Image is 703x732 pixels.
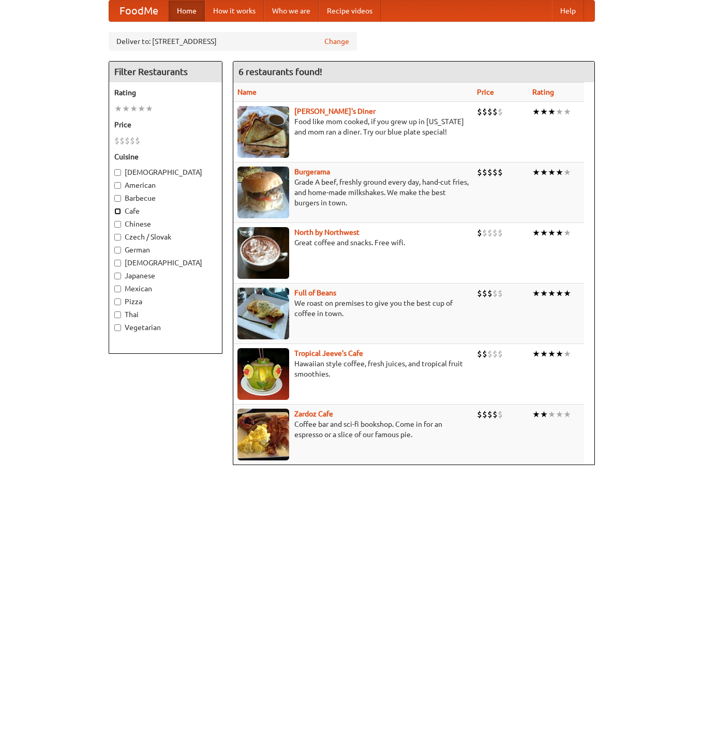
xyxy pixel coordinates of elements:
[114,169,121,176] input: [DEMOGRAPHIC_DATA]
[498,348,503,360] li: $
[294,168,330,176] a: Burgerama
[540,288,548,299] li: ★
[532,409,540,420] li: ★
[130,103,138,114] li: ★
[125,135,130,146] li: $
[482,409,487,420] li: $
[205,1,264,21] a: How it works
[487,288,492,299] li: $
[122,103,130,114] li: ★
[532,348,540,360] li: ★
[114,283,217,294] label: Mexican
[548,167,556,178] li: ★
[138,103,145,114] li: ★
[294,107,376,115] a: [PERSON_NAME]'s Diner
[563,288,571,299] li: ★
[477,88,494,96] a: Price
[540,227,548,238] li: ★
[477,288,482,299] li: $
[114,247,121,253] input: German
[294,349,363,357] a: Tropical Jeeve's Cafe
[294,410,333,418] a: Zardoz Cafe
[556,167,563,178] li: ★
[109,62,222,82] h4: Filter Restaurants
[477,348,482,360] li: $
[237,409,289,460] img: zardoz.jpg
[498,227,503,238] li: $
[540,167,548,178] li: ★
[492,227,498,238] li: $
[237,177,469,208] p: Grade A beef, freshly ground every day, hand-cut fries, and home-made milkshakes. We make the bes...
[237,419,469,440] p: Coffee bar and sci-fi bookshop. Come in for an espresso or a slice of our famous pie.
[563,409,571,420] li: ★
[114,232,217,242] label: Czech / Slovak
[540,106,548,117] li: ★
[114,208,121,215] input: Cafe
[477,167,482,178] li: $
[114,311,121,318] input: Thai
[532,227,540,238] li: ★
[498,167,503,178] li: $
[532,106,540,117] li: ★
[114,324,121,331] input: Vegetarian
[477,409,482,420] li: $
[114,273,121,279] input: Japanese
[498,409,503,420] li: $
[237,288,289,339] img: beans.jpg
[563,227,571,238] li: ★
[237,358,469,379] p: Hawaiian style coffee, fresh juices, and tropical fruit smoothies.
[532,288,540,299] li: ★
[114,152,217,162] h5: Cuisine
[169,1,205,21] a: Home
[540,348,548,360] li: ★
[114,286,121,292] input: Mexican
[563,167,571,178] li: ★
[114,234,121,241] input: Czech / Slovak
[114,135,119,146] li: $
[114,193,217,203] label: Barbecue
[237,167,289,218] img: burgerama.jpg
[114,245,217,255] label: German
[540,409,548,420] li: ★
[237,227,289,279] img: north.jpg
[109,1,169,21] a: FoodMe
[492,348,498,360] li: $
[492,106,498,117] li: $
[487,167,492,178] li: $
[487,227,492,238] li: $
[109,32,357,51] div: Deliver to: [STREET_ADDRESS]
[324,36,349,47] a: Change
[319,1,381,21] a: Recipe videos
[114,195,121,202] input: Barbecue
[264,1,319,21] a: Who we are
[114,322,217,333] label: Vegetarian
[482,227,487,238] li: $
[482,167,487,178] li: $
[114,271,217,281] label: Japanese
[563,348,571,360] li: ★
[498,106,503,117] li: $
[114,182,121,189] input: American
[548,348,556,360] li: ★
[548,409,556,420] li: ★
[556,227,563,238] li: ★
[114,87,217,98] h5: Rating
[114,119,217,130] h5: Price
[492,409,498,420] li: $
[114,180,217,190] label: American
[237,237,469,248] p: Great coffee and snacks. Free wifi.
[482,288,487,299] li: $
[487,348,492,360] li: $
[119,135,125,146] li: $
[548,227,556,238] li: ★
[114,167,217,177] label: [DEMOGRAPHIC_DATA]
[114,103,122,114] li: ★
[548,106,556,117] li: ★
[294,228,360,236] a: North by Northwest
[556,409,563,420] li: ★
[294,289,336,297] b: Full of Beans
[477,227,482,238] li: $
[532,167,540,178] li: ★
